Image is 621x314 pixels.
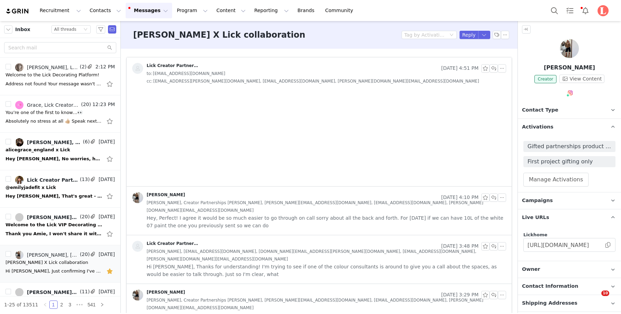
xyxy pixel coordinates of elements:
div: Hi Amy, Just confirming I've ordered you 10L of White 07 paint in the Supreme Ultra Flat Matt fin... [6,268,102,275]
a: Community [321,3,361,18]
span: [DATE] 3:29 PM [441,291,479,299]
span: Inbox [15,26,30,33]
li: Previous Page [41,301,49,309]
button: Profile [593,5,615,16]
div: [PERSON_NAME], Lick Creator Partnerships, [PERSON_NAME], [PERSON_NAME], [PERSON_NAME] [27,289,78,295]
span: (2) [78,63,87,70]
button: Notifications [578,3,593,18]
a: 541 [86,301,98,308]
a: [PERSON_NAME], [EMAIL_ADDRESS][DOMAIN_NAME], [PERSON_NAME], [EMAIL_ADDRESS][DOMAIN_NAME], [PERSON... [15,251,78,259]
a: Grace, Lick Creator Partnerships [15,101,80,109]
span: Live URLs [522,214,549,221]
span: [PERSON_NAME], Creator Partnerships [PERSON_NAME], [PERSON_NAME][EMAIL_ADDRESS][DOMAIN_NAME], [EM... [147,199,506,214]
span: 10 [601,291,609,296]
li: Next Page [98,301,106,309]
div: Lick Creator Partnerships [147,241,198,246]
button: Contacts [86,3,125,18]
div: All threads [54,26,76,33]
button: Messages [126,3,172,18]
button: Recruitment [36,3,85,18]
a: [PERSON_NAME], Lick Creator Partnerships, Mail Delivery Subsystem [15,63,78,72]
div: Lick Creator Partnerships [DATE] 3:48 PM[PERSON_NAME], [EMAIL_ADDRESS][DOMAIN_NAME], [DOMAIN_NAME... [127,235,512,284]
span: [DATE] 3:48 PM [441,242,479,250]
i: icon: down [450,33,454,38]
img: 71e446bf-1575-48da-b5c3-e691a7c73008.jpg [15,251,23,259]
img: 3a98315b-b850-406b-86bf-89fbd82abe49.jpg [15,63,23,72]
li: 541 [85,301,98,309]
a: 1 [50,301,57,308]
div: Absolutely no stress at all 👍🏼 Speak next week xx Sent from Outlook for iOS From: Lick Creator Pa... [6,118,102,125]
button: Program [172,3,212,18]
a: [PERSON_NAME], Our Plant Loving Home, Lick Creator Partnerships, our_plant_loving_home [15,213,78,221]
button: Manage Activations [523,173,589,187]
img: instagram.svg [568,90,573,96]
div: Lick Creator Partnerships [147,63,198,68]
button: Search [547,3,562,18]
a: Lick Creator Partnerships [132,63,198,74]
a: Lick Creator Partnerships, [MEDICAL_DATA][PERSON_NAME] [15,176,78,184]
span: Owner [522,266,540,273]
div: Hey Amie, That's great - thanks so much! Please could I just ask which account you'd prefer Emily... [6,193,102,200]
span: ••• [74,301,85,309]
button: Reporting [250,3,293,18]
a: [PERSON_NAME], [PERSON_NAME], Lick Creator Partnerships, [PERSON_NAME] [15,138,81,146]
span: (13) [78,176,90,183]
div: [PERSON_NAME] [DATE] 4:10 PM[PERSON_NAME], Creator Partnerships [PERSON_NAME], [PERSON_NAME][EMAI... [127,187,512,235]
img: c4fa063b-fa56-49dd-8252-71958cf5396f.jpg [15,176,23,184]
span: (20) [78,213,90,220]
div: alicegrace_england x Lick [6,146,70,153]
span: (11) [78,288,90,295]
img: 71e446bf-1575-48da-b5c3-e691a7c73008.jpg [132,289,143,301]
span: (20) [78,251,90,258]
div: [PERSON_NAME], Lick Creator Partnerships, Mail Delivery Subsystem [27,65,78,70]
span: [EMAIL_ADDRESS][PERSON_NAME][DOMAIN_NAME], [EMAIL_ADDRESS][DOMAIN_NAME], [PERSON_NAME][DOMAIN_NAM... [147,77,479,85]
div: Tag by Activation [404,31,445,38]
i: icon: right [100,303,104,307]
a: Tasks [562,3,578,18]
img: grin logo [6,8,30,15]
li: 1 [49,301,58,309]
div: Thank you Amie, I won't share it with anyone. I have reattached the moodboard 🤞🏻 Kind regards Kar... [6,230,102,237]
input: Search mail [4,42,116,53]
img: placeholder-contacts.jpeg [132,241,143,252]
iframe: Intercom live chat [587,291,604,307]
div: Address not found Your message wasn't delivered to chloefmuir@gmail.co because the domain gmail.c... [6,80,102,87]
span: Activations [522,123,553,131]
a: 3 [66,301,74,308]
span: Send Email [108,25,116,34]
button: View Content [559,75,604,83]
span: Contact Type [522,106,558,114]
i: icon: down [83,27,88,32]
div: [PERSON_NAME], Our Plant Loving Home, Lick Creator Partnerships, our_plant_loving_home [27,215,78,220]
div: Hey Amie, No worries, hope your week has gone well! Thank you for sharing your key priorities & g... [6,155,102,162]
span: First project gifting only [528,158,611,166]
span: [PERSON_NAME], [EMAIL_ADDRESS][DOMAIN_NAME], [DOMAIN_NAME][EMAIL_ADDRESS][PERSON_NAME][DOMAIN_NAM... [147,248,506,263]
a: [PERSON_NAME] [132,192,185,203]
span: (20) [80,101,91,108]
img: 9d976f47-9949-4353-8279-9195cbf3d936.jpg [15,101,23,109]
span: Creator [534,75,557,83]
a: [PERSON_NAME], Lick Creator Partnerships, [PERSON_NAME], [PERSON_NAME], [PERSON_NAME] [15,288,78,296]
button: Content [212,3,250,18]
div: [PERSON_NAME] [147,289,185,295]
span: Shipping Addresses [522,299,578,307]
li: 2 [58,301,66,309]
img: placeholder-contacts.jpeg [132,63,143,74]
span: Campaigns [522,197,553,204]
a: Brands [293,3,321,18]
a: Lick Creator Partnerships [132,241,198,252]
div: Grace, Lick Creator Partnerships [27,102,80,108]
a: [PERSON_NAME] [132,289,185,301]
p: [PERSON_NAME] [518,64,621,72]
span: Hey, Perfect! I agree it would be so much easier to go through on call sorry about all the back a... [147,214,506,229]
div: Welcome to the Lick VIP Decorating Platform! [6,221,102,228]
div: [PERSON_NAME] [147,192,185,198]
li: 1-25 of 13511 [4,301,38,309]
i: icon: search [107,45,112,50]
span: Lickhome [523,232,548,237]
div: Lick Creator Partnerships, [MEDICAL_DATA][PERSON_NAME] [27,177,78,183]
div: @emilyjadefit x Lick [6,184,56,191]
img: d9c6fb0a-f2eb-4dfe-bf3d-9d7fff3e8a21.png [598,5,609,16]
